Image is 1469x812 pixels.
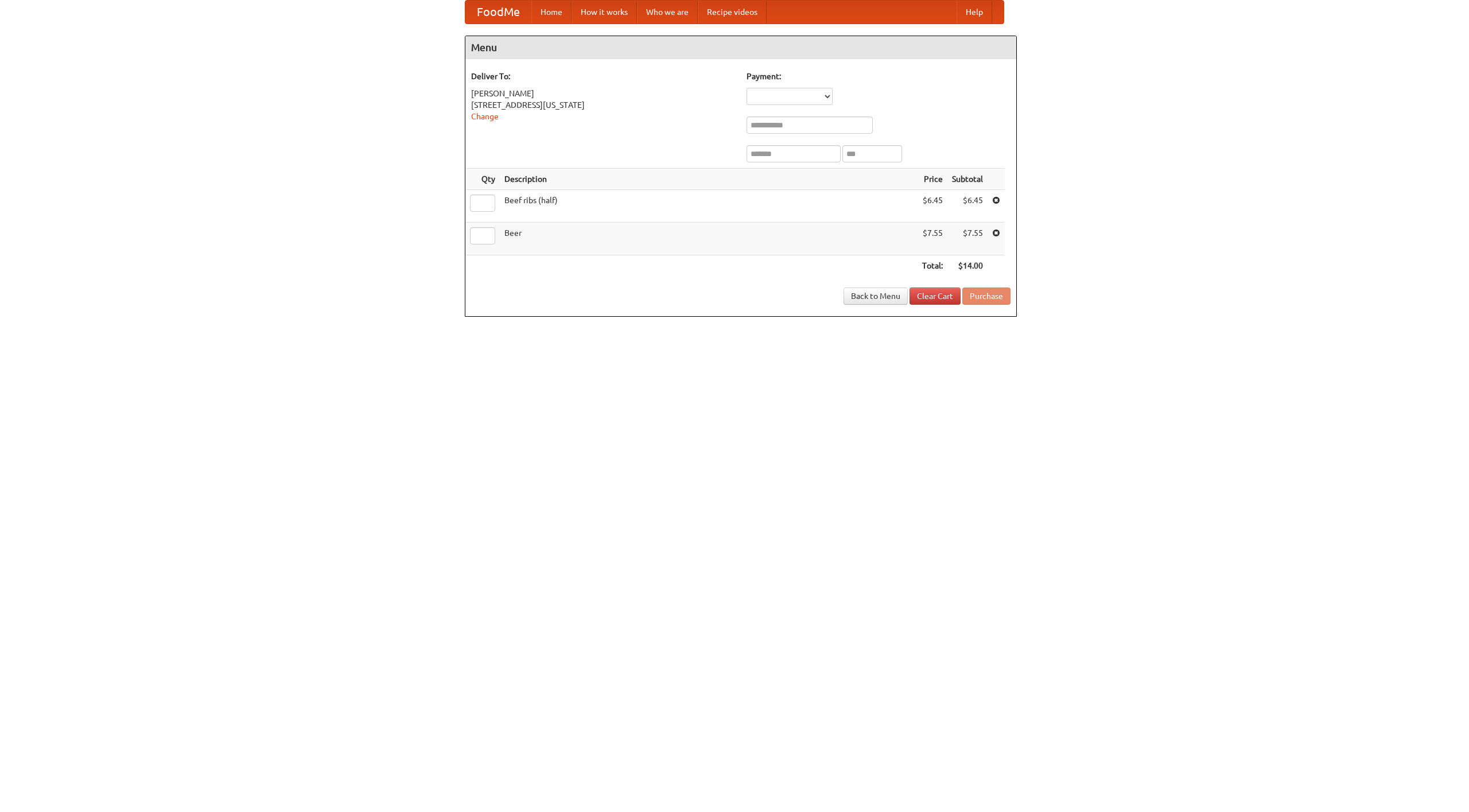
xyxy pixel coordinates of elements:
th: Qty [465,169,500,190]
td: $7.55 [947,223,988,255]
div: [STREET_ADDRESS][US_STATE] [471,99,735,111]
th: Subtotal [947,169,988,190]
td: Beef ribs (half) [500,190,918,223]
h4: Menu [465,36,1016,59]
th: $14.00 [947,255,988,277]
a: Help [957,1,992,24]
td: $7.55 [918,223,947,255]
a: Back to Menu [844,287,908,305]
td: Beer [500,223,918,255]
a: FoodMe [465,1,531,24]
div: [PERSON_NAME] [471,88,735,99]
a: Who we are [637,1,698,24]
h5: Payment: [747,71,1011,82]
a: Home [531,1,572,24]
a: Clear Cart [910,287,961,305]
a: Recipe videos [698,1,767,24]
a: Change [471,112,499,121]
a: How it works [572,1,637,24]
td: $6.45 [947,190,988,223]
th: Price [918,169,947,190]
h5: Deliver To: [471,71,735,82]
th: Description [500,169,918,190]
td: $6.45 [918,190,947,223]
button: Purchase [962,287,1011,305]
th: Total: [918,255,947,277]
